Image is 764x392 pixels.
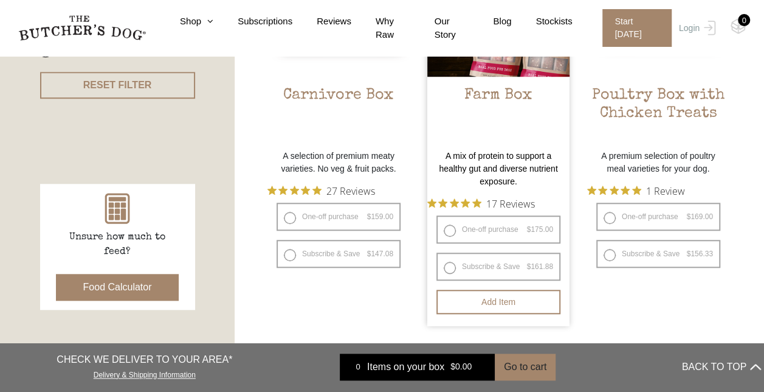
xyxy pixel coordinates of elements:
a: Shop [156,15,213,29]
a: Login [676,9,715,47]
span: $ [686,250,690,258]
a: Reviews [292,15,351,29]
h2: Carnivore Box [267,86,410,144]
button: BACK TO TOP [682,352,761,382]
button: Rated 4.9 out of 5 stars from 17 reviews. Jump to reviews. [427,194,535,212]
button: RESET FILTER [40,72,195,99]
span: Start [DATE] [602,9,671,47]
a: Our Story [410,15,469,42]
label: Subscribe & Save [596,240,720,268]
bdi: 156.33 [686,250,712,258]
bdi: 0.00 [450,362,472,372]
a: 0 Items on your box $0.00 [340,354,495,380]
bdi: 175.00 [526,225,552,234]
div: 0 [738,14,750,26]
bdi: 161.88 [526,262,552,271]
span: 17 Reviews [486,194,535,212]
button: Rated 5 out of 5 stars from 1 reviews. Jump to reviews. [587,181,685,200]
bdi: 147.08 [367,250,393,258]
span: $ [526,225,531,234]
button: Food Calculator [56,274,179,301]
div: 0 [349,361,367,373]
p: Unsure how much to feed? [57,230,178,259]
span: $ [526,262,531,271]
a: Subscriptions [213,15,292,29]
h2: Poultry Box with Chicken Treats [587,86,729,144]
p: A mix of protein to support a healthy gut and diverse nutrient exposure. [427,150,570,188]
bdi: 169.00 [686,212,712,221]
h2: Farm Box [427,86,570,144]
span: 1 Review [646,181,685,200]
button: Go to cart [495,354,556,380]
a: Delivery & Shipping Information [94,368,196,379]
a: Why Raw [351,15,410,42]
a: Stockists [511,15,572,29]
span: $ [367,250,371,258]
p: CHECK WE DELIVER TO YOUR AREA* [57,352,232,367]
span: $ [686,212,690,221]
label: One-off purchase [596,203,720,231]
p: A selection of premium meaty varieties. No veg & fruit packs. [267,150,410,175]
button: Rated 4.9 out of 5 stars from 27 reviews. Jump to reviews. [267,181,375,200]
span: $ [367,212,371,221]
bdi: 159.00 [367,212,393,221]
label: Subscribe & Save [436,253,560,281]
p: A premium selection of poultry meal varieties for your dog. [587,150,729,175]
a: Blog [469,15,511,29]
span: $ [450,362,455,372]
label: One-off purchase [436,215,560,243]
a: Start [DATE] [590,9,675,47]
button: Add item [436,290,560,314]
label: One-off purchase [277,203,401,231]
span: 27 Reviews [326,181,375,200]
label: Subscribe & Save [277,240,401,268]
img: TBD_Cart-Empty.png [731,18,746,34]
span: Items on your box [367,360,444,374]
